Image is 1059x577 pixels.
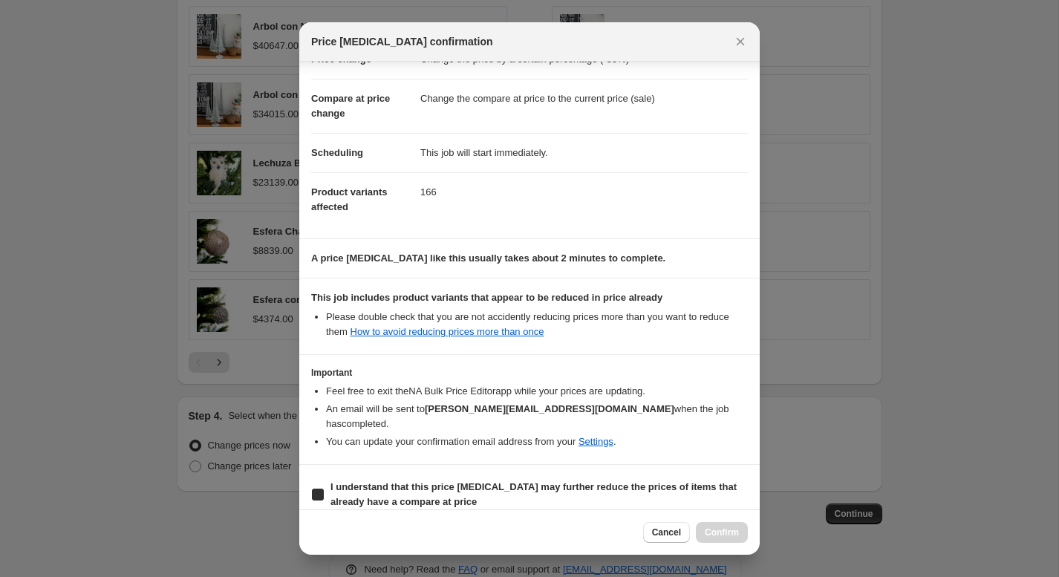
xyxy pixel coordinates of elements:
[311,186,388,212] span: Product variants affected
[579,436,613,447] a: Settings
[311,147,363,158] span: Scheduling
[311,252,665,264] b: A price [MEDICAL_DATA] like this usually takes about 2 minutes to complete.
[652,527,681,538] span: Cancel
[311,367,748,379] h3: Important
[311,93,390,119] span: Compare at price change
[326,384,748,399] li: Feel free to exit the NA Bulk Price Editor app while your prices are updating.
[326,402,748,431] li: An email will be sent to when the job has completed .
[330,481,737,507] b: I understand that this price [MEDICAL_DATA] may further reduce the prices of items that already h...
[311,34,493,49] span: Price [MEDICAL_DATA] confirmation
[420,172,748,212] dd: 166
[420,79,748,118] dd: Change the compare at price to the current price (sale)
[425,403,674,414] b: [PERSON_NAME][EMAIL_ADDRESS][DOMAIN_NAME]
[326,434,748,449] li: You can update your confirmation email address from your .
[420,133,748,172] dd: This job will start immediately.
[730,31,751,52] button: Close
[326,310,748,339] li: Please double check that you are not accidently reducing prices more than you want to reduce them
[311,292,662,303] b: This job includes product variants that appear to be reduced in price already
[643,522,690,543] button: Cancel
[351,326,544,337] a: How to avoid reducing prices more than once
